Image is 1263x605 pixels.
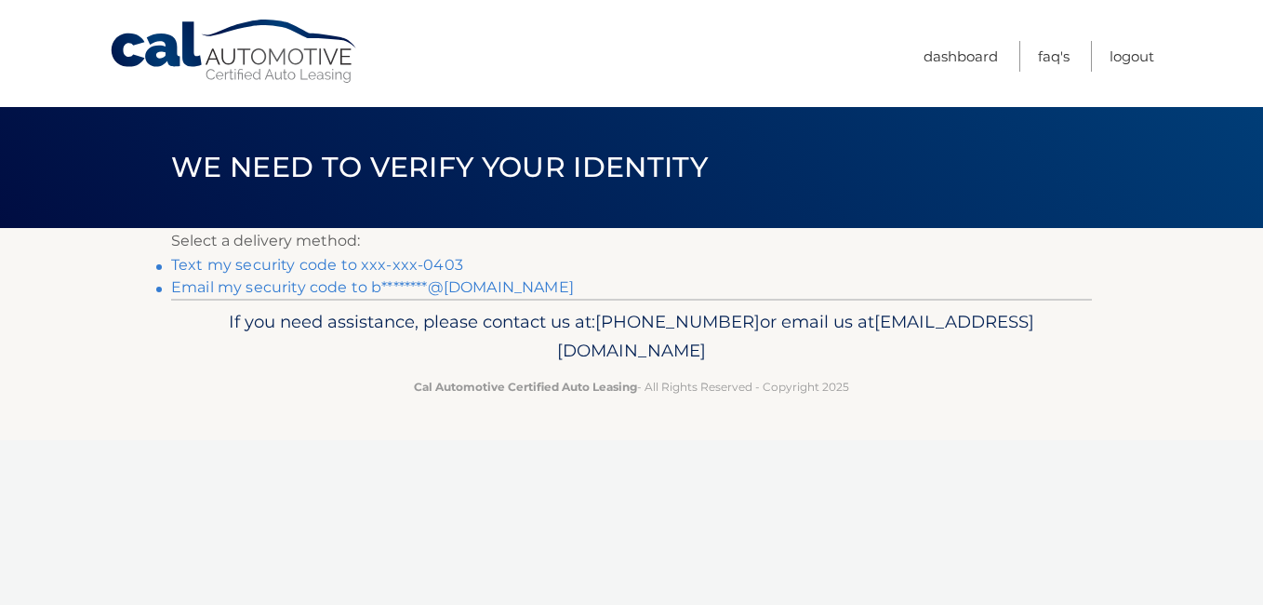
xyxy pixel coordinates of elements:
span: [PHONE_NUMBER] [595,311,760,332]
a: Text my security code to xxx-xxx-0403 [171,256,463,274]
p: Select a delivery method: [171,228,1092,254]
a: Dashboard [924,41,998,72]
a: Email my security code to b********@[DOMAIN_NAME] [171,278,574,296]
span: We need to verify your identity [171,150,708,184]
p: If you need assistance, please contact us at: or email us at [183,307,1080,367]
a: Logout [1110,41,1154,72]
p: - All Rights Reserved - Copyright 2025 [183,377,1080,397]
a: Cal Automotive [109,19,360,85]
a: FAQ's [1038,41,1070,72]
strong: Cal Automotive Certified Auto Leasing [414,380,637,394]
